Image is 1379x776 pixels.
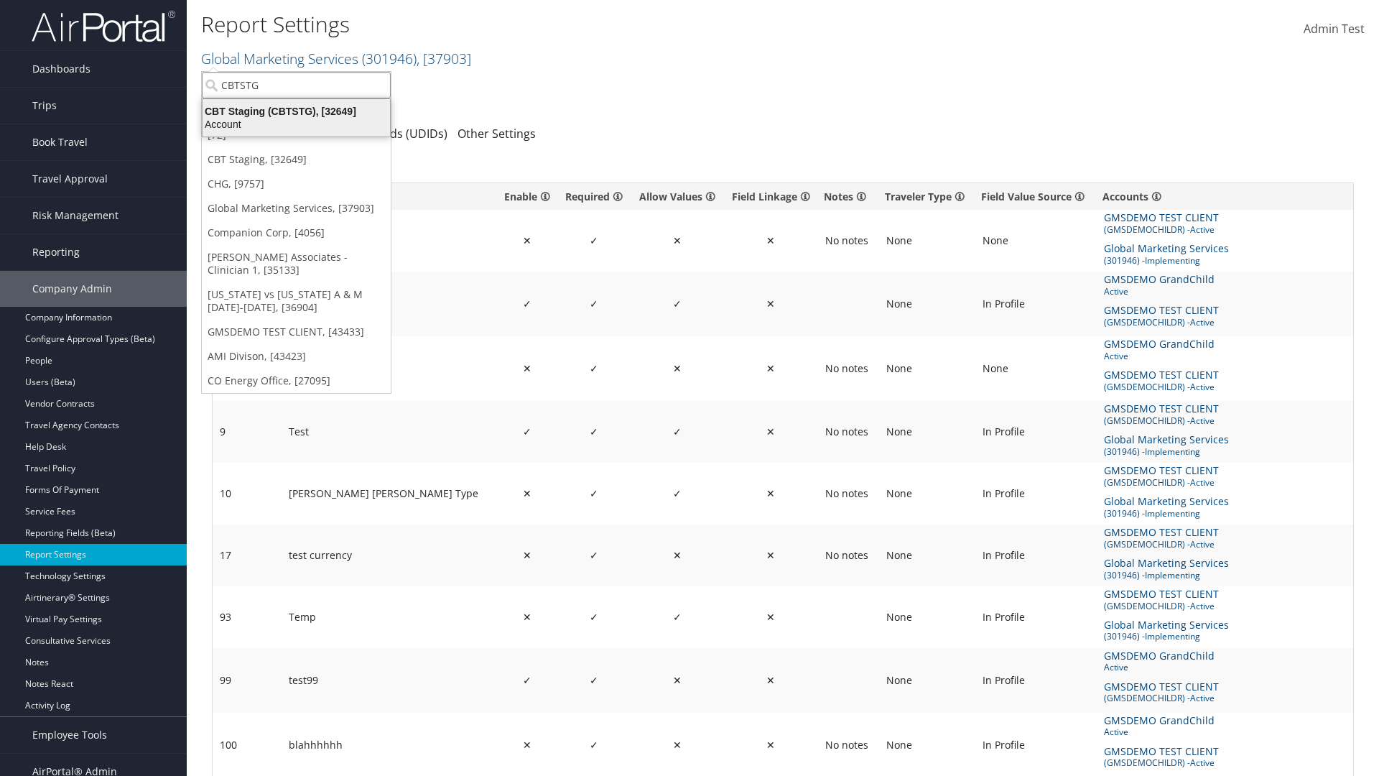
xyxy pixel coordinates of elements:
[1104,725,1231,739] span: Active
[523,738,531,752] span: ✕
[1104,691,1314,705] span: (GMSDEMOCHILDR) - Active
[975,336,1097,401] td: None
[282,463,497,525] td: [PERSON_NAME] [PERSON_NAME] Type
[564,189,625,204] div: ✔ indicates the toggle is On and the Customer requires a value for the Reporting Field and it mus...
[590,425,598,438] span: ✓
[1104,525,1222,540] span: GMSDEMO TEST CLIENT
[1104,367,1222,383] span: GMSDEMO TEST CLIENT
[1104,713,1217,729] span: GMSDEMO GrandChild
[1104,660,1231,674] span: Active
[1104,537,1314,551] span: (GMSDEMOCHILDR) - Active
[213,648,282,713] td: 99
[885,189,970,204] div: Displays the drop-down list value selected and designates the Traveler Type (e.g., Guest) linked ...
[766,610,775,624] span: ✕
[523,548,531,562] span: ✕
[975,586,1097,648] td: In Profile
[202,172,391,196] a: CHG, [9757]
[523,673,531,687] span: ✓
[1104,315,1314,329] span: (GMSDEMOCHILDR) - Active
[879,586,975,648] td: None
[1104,629,1310,643] span: (301946) - Implementing
[975,401,1097,463] td: In Profile
[590,297,598,310] span: ✓
[32,51,90,87] span: Dashboards
[673,425,682,438] span: ✓
[202,320,391,344] a: GMSDEMO TEST CLIENT, [43433]
[1104,285,1231,298] span: Active
[590,234,598,247] span: ✓
[879,648,975,713] td: None
[1104,445,1310,458] span: (301946) - Implementing
[32,9,175,43] img: airportal-logo.png
[1104,414,1314,428] span: (GMSDEMOCHILDR) - Active
[1104,744,1222,759] span: GMSDEMO TEST CLIENT
[202,221,391,245] a: Companion Corp, [4056]
[673,610,682,624] span: ✓
[590,610,598,624] span: ✓
[202,196,391,221] a: Global Marketing Services, [37903]
[1104,380,1314,394] span: (GMSDEMOCHILDR) - Active
[202,369,391,393] a: CO Energy Office, [27095]
[194,105,399,118] div: CBT Staging (CBTSTG), [32649]
[202,72,391,98] input: Search Accounts
[590,486,598,500] span: ✓
[975,210,1097,272] td: None
[673,738,682,752] span: ✕
[1104,507,1310,520] span: (301946) - Implementing
[1104,432,1232,448] span: Global Marketing Services
[729,189,812,204] div: ✔ indicates the toggle is On and there is an association between Reporting Fields that is documen...
[282,525,497,586] td: test currency
[282,648,497,713] td: test99
[1104,336,1217,352] span: GMSDEMO GrandChild
[824,189,873,204] div: Free form text displaying here provides instructions explaining Reporting Field Linkage (see Repo...
[825,234,868,247] span: No notes
[673,548,682,562] span: ✕
[1104,586,1222,602] span: GMSDEMO TEST CLIENT
[523,610,531,624] span: ✕
[282,401,497,463] td: Test
[766,297,775,310] span: ✕
[1304,7,1365,52] a: Admin Test
[673,673,682,687] span: ✕
[1104,476,1314,489] span: (GMSDEMOCHILDR) - Active
[201,9,977,40] h1: Report Settings
[202,245,391,282] a: [PERSON_NAME] Associates - Clinician 1, [35133]
[32,161,108,197] span: Travel Approval
[1104,710,1121,726] span: QA
[673,234,682,247] span: ✕
[1104,210,1222,226] span: GMSDEMO TEST CLIENT
[202,344,391,369] a: AMI Divison, [43423]
[975,463,1097,525] td: In Profile
[1104,254,1310,267] span: (301946) - Implementing
[825,739,868,752] span: No notes
[825,425,868,438] span: No notes
[879,272,975,336] td: None
[1104,679,1222,695] span: GMSDEMO TEST CLIENT
[362,49,417,68] span: ( 301946 )
[590,673,598,687] span: ✓
[503,189,552,204] div: ✔ indicates the toggle is On and the Reporting Field is active and will be used by downstream sys...
[825,487,868,500] span: No notes
[1104,555,1232,571] span: Global Marketing Services
[590,361,598,375] span: ✓
[975,525,1097,586] td: In Profile
[879,525,975,586] td: None
[1104,241,1232,257] span: Global Marketing Services
[673,361,682,375] span: ✕
[1104,401,1222,417] span: GMSDEMO TEST CLIENT
[1104,223,1314,236] span: (GMSDEMOCHILDR) - Active
[766,425,775,438] span: ✕
[1104,302,1222,318] span: GMSDEMO TEST CLIENT
[32,124,88,160] span: Book Travel
[213,525,282,586] td: 17
[825,549,868,562] span: No notes
[766,234,775,247] span: ✕
[1104,756,1314,770] span: (GMSDEMOCHILDR) - Active
[282,586,497,648] td: Temp
[213,401,282,463] td: 9
[32,234,80,270] span: Reporting
[523,234,531,247] span: ✕
[523,486,531,500] span: ✕
[879,210,975,272] td: None
[417,49,471,68] span: , [ 37903 ]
